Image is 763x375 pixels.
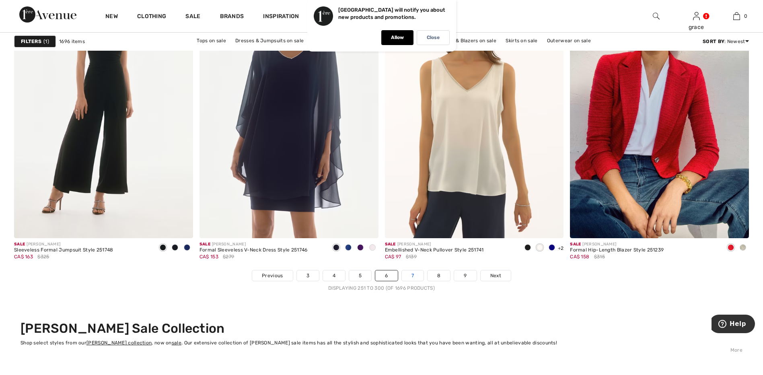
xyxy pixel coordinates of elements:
[37,253,49,260] span: $325
[338,7,445,20] p: [GEOGRAPHIC_DATA] will notify you about new products and promotions.
[402,270,424,281] a: 7
[199,242,210,247] span: Sale
[330,241,342,255] div: Midnight Blue
[263,13,299,21] span: Inspiration
[490,272,501,279] span: Next
[677,23,716,31] div: grace
[323,270,345,281] a: 4
[137,13,166,21] a: Clothing
[570,254,589,260] span: CA$ 158
[252,270,292,281] a: Previous
[570,247,664,253] div: Formal Hip-Length Blazer Style 251239
[406,253,417,260] span: $139
[199,247,308,253] div: Formal Sleeveless V-Neck Dress Style 251746
[231,35,308,46] a: Dresses & Jumpsuits on sale
[558,245,564,251] span: +2
[181,241,193,255] div: Royal Sapphire 163
[712,315,755,335] iframe: Opens a widget where you can find more information
[431,35,501,46] a: Jackets & Blazers on sale
[220,13,244,21] a: Brands
[428,270,450,281] a: 8
[385,247,484,253] div: Embellished V-Neck Pullover Style 251741
[703,39,724,44] strong: Sort By
[157,241,169,255] div: Black
[59,38,85,45] span: 1696 items
[14,270,749,292] nav: Page navigation
[342,241,354,255] div: Royal Sapphire 163
[693,12,700,20] a: Sign In
[570,242,581,247] span: Sale
[366,241,378,255] div: Quartz
[502,35,541,46] a: Skirts on sale
[223,253,234,260] span: $279
[744,12,747,20] span: 0
[454,270,476,281] a: 9
[385,242,396,247] span: Sale
[717,11,756,21] a: 0
[199,241,308,247] div: [PERSON_NAME]
[86,340,152,346] a: [PERSON_NAME] collection
[169,241,181,255] div: Midnight Blue
[21,321,742,336] h2: [PERSON_NAME] Sale Collection
[105,13,118,21] a: New
[427,35,440,41] p: Close
[21,339,742,346] div: Shop select styles from our , now on . Our extensive collection of [PERSON_NAME] sale items has a...
[21,38,41,45] strong: Filters
[594,253,605,260] span: $315
[481,270,511,281] a: Next
[14,247,113,253] div: Sleeveless Formal Jumpsuit Style 251748
[385,254,401,260] span: CA$ 97
[653,11,660,21] img: search the website
[297,270,319,281] a: 3
[43,38,49,45] span: 1
[385,241,484,247] div: [PERSON_NAME]
[534,241,546,255] div: Vanilla 30
[14,241,113,247] div: [PERSON_NAME]
[14,242,25,247] span: Sale
[199,254,218,260] span: CA$ 153
[693,11,700,21] img: My Info
[733,11,740,21] img: My Bag
[21,346,742,354] div: More
[19,6,76,23] img: 1ère Avenue
[354,241,366,255] div: Purple orchid
[193,35,230,46] a: Tops on sale
[185,13,200,21] a: Sale
[14,254,33,260] span: CA$ 163
[737,241,749,255] div: Off White
[570,241,664,247] div: [PERSON_NAME]
[546,241,558,255] div: Royal Sapphire 163
[725,241,737,255] div: Radiant red
[391,35,404,41] p: Allow
[349,270,371,281] a: 5
[262,272,283,279] span: Previous
[543,35,595,46] a: Outerwear on sale
[703,38,749,45] div: : Newest
[522,241,534,255] div: Black
[172,340,181,346] a: sale
[375,270,397,281] a: 6
[14,284,749,292] div: Displaying 251 to 300 (of 1696 products)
